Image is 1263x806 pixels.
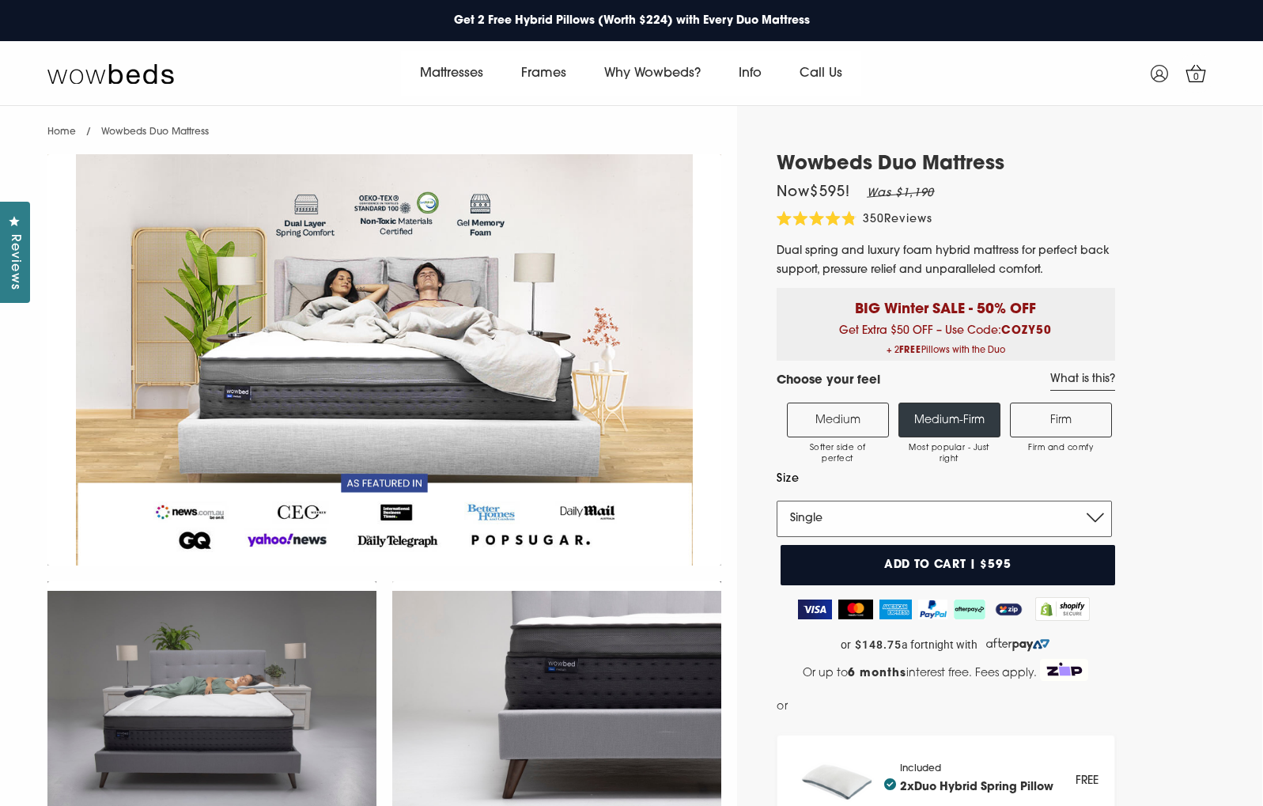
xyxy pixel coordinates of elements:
[777,211,933,229] div: 350Reviews
[585,51,720,96] a: Why Wowbeds?
[788,288,1103,320] p: BIG Winter SALE - 50% OFF
[777,186,851,200] span: Now $595 !
[720,51,781,96] a: Info
[777,633,1115,657] a: or $148.75 a fortnight with
[879,600,912,619] img: American Express Logo
[796,443,880,465] span: Softer side of perfect
[788,341,1103,361] span: + 2 Pillows with the Duo
[914,781,1053,793] a: Duo Hybrid Spring Pillow
[777,697,788,717] span: or
[1019,443,1103,454] span: Firm and comfy
[1001,325,1052,337] b: COZY50
[884,214,932,225] span: Reviews
[992,600,1025,619] img: ZipPay Logo
[918,600,948,619] img: PayPal Logo
[781,51,861,96] a: Call Us
[101,127,209,137] span: Wowbeds Duo Mattress
[1010,403,1112,437] label: Firm
[798,600,832,619] img: Visa Logo
[954,600,985,619] img: AfterPay Logo
[1035,597,1091,621] img: Shopify secure badge
[777,245,1110,276] span: Dual spring and luxury foam hybrid mattress for perfect back support, pressure relief and unparal...
[900,763,1053,800] div: Included
[848,668,906,679] strong: 6 months
[867,187,935,199] em: Was $1,190
[446,5,818,37] a: Get 2 Free Hybrid Pillows (Worth $224) with Every Duo Mattress
[838,600,874,619] img: MasterCard Logo
[86,127,91,137] span: /
[47,62,174,85] img: Wow Beds Logo
[803,668,1037,679] span: Or up to interest free. Fees apply.
[1040,659,1089,681] img: Zip Logo
[777,469,1112,489] label: Size
[902,638,978,652] span: a fortnight with
[1189,70,1204,85] span: 0
[1176,54,1216,93] a: 0
[4,234,25,290] span: Reviews
[401,51,502,96] a: Mattresses
[863,214,884,225] span: 350
[792,697,1114,721] iframe: PayPal Message 1
[1050,373,1115,391] a: What is this?
[47,106,209,146] nav: breadcrumbs
[781,545,1115,585] button: Add to cart | $595
[899,346,921,355] b: FREE
[777,153,1115,176] h1: Wowbeds Duo Mattress
[907,443,992,465] span: Most popular - Just right
[788,325,1103,361] span: Get Extra $50 OFF – Use Code:
[898,403,1000,437] label: Medium-Firm
[777,373,880,391] h4: Choose your feel
[787,403,889,437] label: Medium
[884,778,1053,794] h4: 2x
[502,51,585,96] a: Frames
[841,638,851,652] span: or
[47,127,76,137] a: Home
[855,638,902,652] strong: $148.75
[1076,771,1099,791] div: FREE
